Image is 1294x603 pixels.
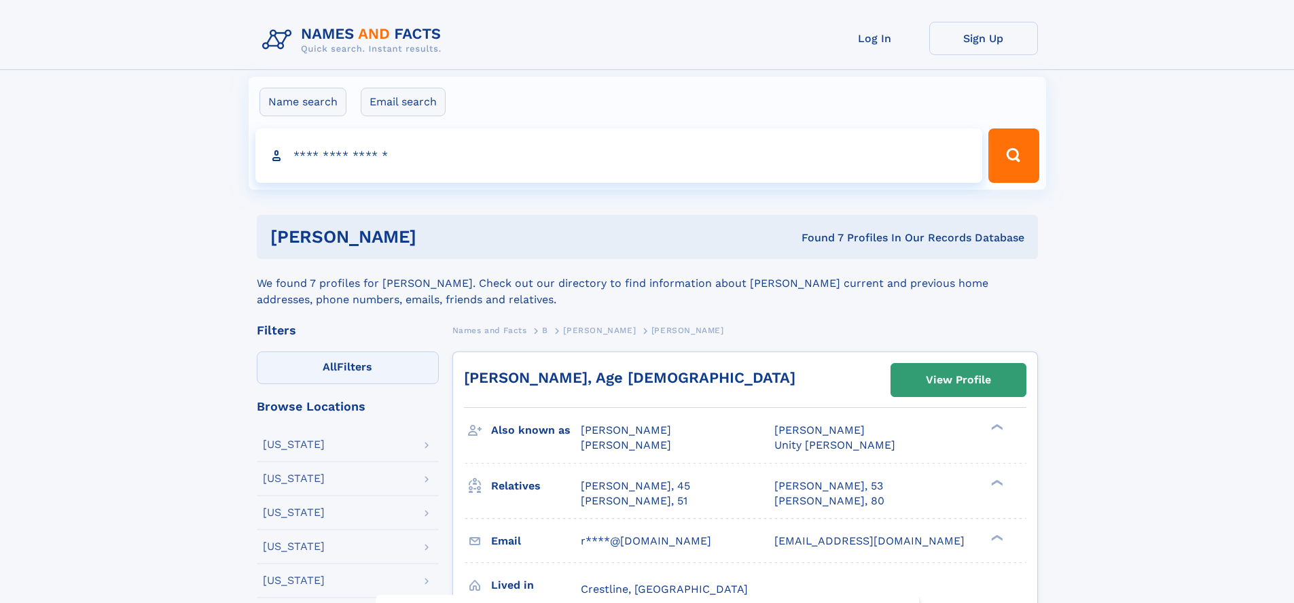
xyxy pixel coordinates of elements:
[263,439,325,450] div: [US_STATE]
[257,22,452,58] img: Logo Names and Facts
[361,88,446,116] label: Email search
[581,438,671,451] span: [PERSON_NAME]
[491,574,581,597] h3: Lived in
[774,534,965,547] span: [EMAIL_ADDRESS][DOMAIN_NAME]
[491,530,581,553] h3: Email
[891,364,1026,396] a: View Profile
[988,533,1004,542] div: ❯
[263,473,325,484] div: [US_STATE]
[257,400,439,413] div: Browse Locations
[263,507,325,518] div: [US_STATE]
[259,88,346,116] label: Name search
[774,438,895,451] span: Unity [PERSON_NAME]
[926,364,991,396] div: View Profile
[263,541,325,552] div: [US_STATE]
[651,326,724,335] span: [PERSON_NAME]
[452,322,527,339] a: Names and Facts
[774,424,865,436] span: [PERSON_NAME]
[581,583,748,596] span: Crestline, [GEOGRAPHIC_DATA]
[929,22,1038,55] a: Sign Up
[609,230,1024,245] div: Found 7 Profiles In Our Records Database
[270,228,609,245] h1: [PERSON_NAME]
[581,479,690,494] a: [PERSON_NAME], 45
[988,128,1039,183] button: Search Button
[581,494,687,509] a: [PERSON_NAME], 51
[263,575,325,586] div: [US_STATE]
[563,322,636,339] a: [PERSON_NAME]
[563,326,636,335] span: [PERSON_NAME]
[491,419,581,442] h3: Also known as
[323,360,337,373] span: All
[255,128,983,183] input: search input
[257,324,439,337] div: Filters
[774,494,884,509] a: [PERSON_NAME], 80
[464,369,795,386] a: [PERSON_NAME], Age [DEMOGRAPHIC_DATA]
[988,478,1004,487] div: ❯
[988,423,1004,432] div: ❯
[491,475,581,498] h3: Relatives
[257,351,439,384] label: Filters
[774,479,883,494] a: [PERSON_NAME], 53
[257,259,1038,308] div: We found 7 profiles for [PERSON_NAME]. Check out our directory to find information about [PERSON_...
[542,322,548,339] a: B
[581,424,671,436] span: [PERSON_NAME]
[821,22,929,55] a: Log In
[542,326,548,335] span: B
